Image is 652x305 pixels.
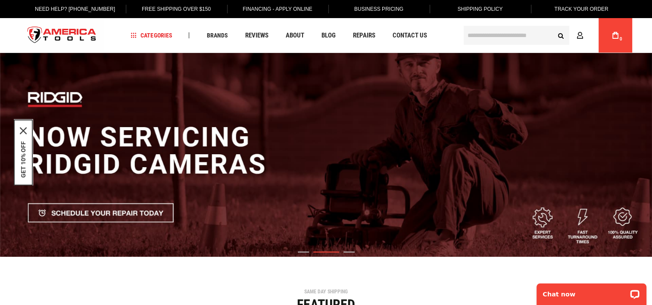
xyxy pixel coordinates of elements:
[20,19,104,52] img: America Tools
[245,32,268,39] span: Reviews
[203,30,231,41] a: Brands
[127,30,176,41] a: Categories
[285,32,304,39] span: About
[317,30,339,41] a: Blog
[458,6,503,12] span: Shipping Policy
[20,128,27,134] svg: close icon
[20,141,27,178] button: GET 10% OFF
[131,32,172,38] span: Categories
[20,128,27,134] button: Close
[392,32,427,39] span: Contact Us
[388,30,431,41] a: Contact Us
[531,278,652,305] iframe: LiveChat chat widget
[18,289,634,294] div: SAME DAY SHIPPING
[353,32,375,39] span: Repairs
[620,37,622,41] span: 0
[241,30,272,41] a: Reviews
[553,27,569,44] button: Search
[206,32,228,38] span: Brands
[607,18,624,53] a: 0
[321,32,335,39] span: Blog
[20,19,104,52] a: store logo
[349,30,379,41] a: Repairs
[281,30,308,41] a: About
